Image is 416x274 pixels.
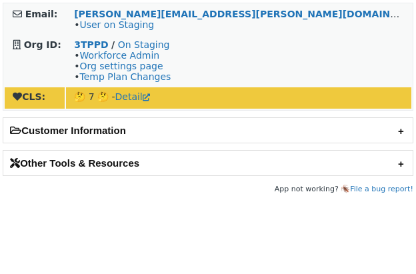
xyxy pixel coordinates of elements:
[66,87,411,109] td: 🤔 7 🤔 -
[74,50,171,82] span: • • •
[24,39,61,50] strong: Org ID:
[3,151,413,175] h2: Other Tools & Resources
[13,91,45,102] strong: CLS:
[79,71,171,82] a: Temp Plan Changes
[3,118,413,143] h2: Customer Information
[79,50,159,61] a: Workforce Admin
[79,19,154,30] a: User on Staging
[79,61,163,71] a: Org settings page
[111,39,115,50] strong: /
[350,185,413,193] a: File a bug report!
[74,39,108,50] a: 3TPPD
[3,183,413,196] footer: App not working? 🪳
[25,9,58,19] strong: Email:
[118,39,170,50] a: On Staging
[115,91,150,102] a: Detail
[74,19,154,30] span: •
